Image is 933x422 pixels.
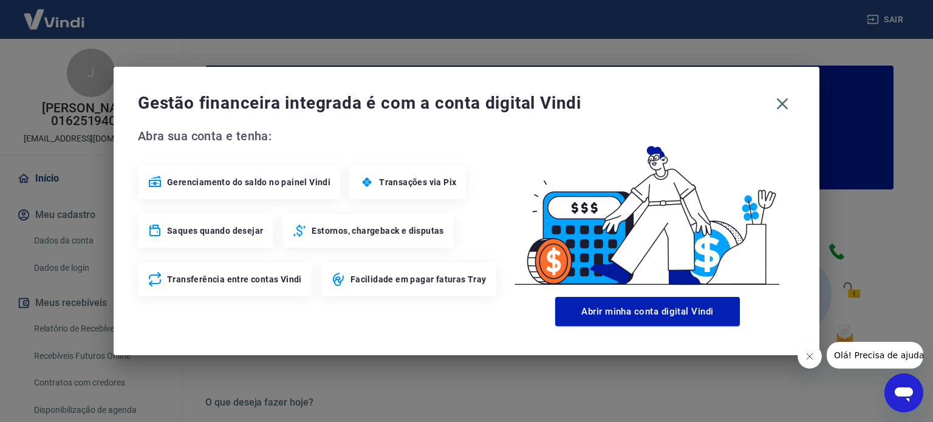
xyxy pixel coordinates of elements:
span: Olá! Precisa de ajuda? [7,9,102,18]
span: Transferência entre contas Vindi [167,273,302,285]
iframe: Botão para abrir a janela de mensagens [884,373,923,412]
span: Gerenciamento do saldo no painel Vindi [167,176,330,188]
span: Facilidade em pagar faturas Tray [350,273,487,285]
iframe: Mensagem da empresa [827,342,923,369]
button: Abrir minha conta digital Vindi [555,297,740,326]
span: Transações via Pix [379,176,456,188]
img: Good Billing [500,126,795,292]
span: Abra sua conta e tenha: [138,126,500,146]
span: Saques quando desejar [167,225,263,237]
span: Gestão financeira integrada é com a conta digital Vindi [138,91,770,115]
span: Estornos, chargeback e disputas [312,225,443,237]
iframe: Fechar mensagem [798,344,822,369]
